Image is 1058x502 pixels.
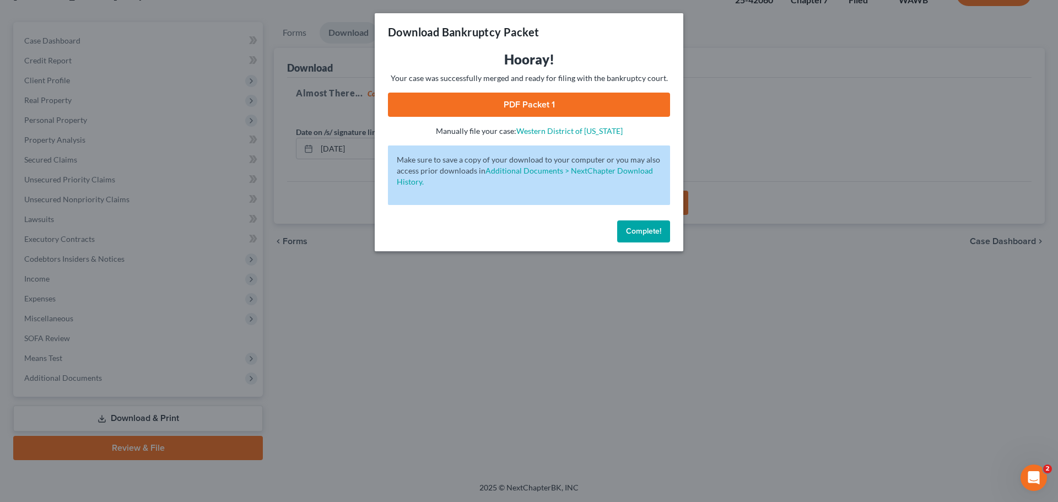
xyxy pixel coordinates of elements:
p: Make sure to save a copy of your download to your computer or you may also access prior downloads in [397,154,661,187]
a: Western District of [US_STATE] [516,126,623,136]
h3: Download Bankruptcy Packet [388,24,539,40]
h3: Hooray! [388,51,670,68]
span: Complete! [626,226,661,236]
span: 2 [1043,465,1052,473]
a: Additional Documents > NextChapter Download History. [397,166,653,186]
a: PDF Packet 1 [388,93,670,117]
iframe: Intercom live chat [1021,465,1047,491]
p: Your case was successfully merged and ready for filing with the bankruptcy court. [388,73,670,84]
button: Complete! [617,220,670,242]
p: Manually file your case: [388,126,670,137]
